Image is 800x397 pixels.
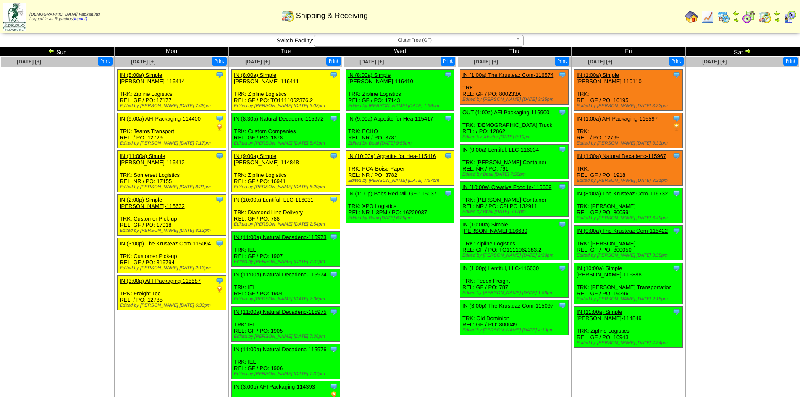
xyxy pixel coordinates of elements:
[359,59,384,65] a: [DATE] [+]
[0,47,115,56] td: Sun
[783,10,797,24] img: calendarcustomer.gif
[245,59,270,65] a: [DATE] [+]
[234,72,299,84] a: IN (8:00a) Simple [PERSON_NAME]-116411
[234,309,326,315] a: IN (11:00a) Natural Decadenc-115975
[774,17,781,24] img: arrowright.gif
[733,10,740,17] img: arrowleft.gif
[29,12,100,21] span: Logged in as Rquadros
[234,259,340,264] div: Edited by [PERSON_NAME] [DATE] 7:37pm
[348,178,454,183] div: Edited by [PERSON_NAME] [DATE] 7:57pm
[577,340,682,345] div: Edited by [PERSON_NAME] [DATE] 4:34pm
[672,71,681,79] img: Tooltip
[460,182,569,217] div: TRK: [PERSON_NAME] Container REL: NR / PO: CFI PO 132911
[462,172,568,177] div: Edited by Bpali [DATE] 7:58pm
[348,116,433,122] a: IN (9:00a) Appetite for Hea-115417
[234,334,340,339] div: Edited by [PERSON_NAME] [DATE] 7:36pm
[232,307,340,342] div: TRK: IEL REL: GF / PO: 1905
[444,114,452,123] img: Tooltip
[234,346,326,352] a: IN (11:00a) Natural Decadenc-115976
[462,221,527,234] a: IN (10:00a) Simple [PERSON_NAME]-116639
[555,57,569,66] button: Print
[558,108,567,116] img: Tooltip
[462,253,568,258] div: Edited by [PERSON_NAME] [DATE] 2:33pm
[212,57,227,66] button: Print
[330,270,338,279] img: Tooltip
[462,184,551,190] a: IN (10:00a) Creative Food In-116609
[118,276,226,310] div: TRK: Freight Tec REL: / PO: 12785
[462,147,539,153] a: IN (9:00a) Lentiful, LLC-116034
[462,265,539,271] a: IN (1:00p) Lentiful, LLC-116030
[234,197,313,203] a: IN (10:00a) Lentiful, LLC-116031
[120,197,185,209] a: IN (2:00p) Simple [PERSON_NAME]-115632
[234,153,299,166] a: IN (9:00a) Simple [PERSON_NAME]-114848
[572,47,686,56] td: Fri
[330,114,338,123] img: Tooltip
[330,345,338,353] img: Tooltip
[444,152,452,160] img: Tooltip
[462,109,549,116] a: OUT (1:00a) AFI Packaging-116900
[330,152,338,160] img: Tooltip
[444,189,452,197] img: Tooltip
[574,113,683,148] div: TRK: REL: / PO: 12795
[558,183,567,191] img: Tooltip
[462,134,568,139] div: Edited by Jdexter [DATE] 9:10pm
[234,141,340,146] div: Edited by [PERSON_NAME] [DATE] 5:43pm
[577,309,642,321] a: IN (11:00a) Simple [PERSON_NAME]-114849
[120,116,201,122] a: IN (9:00a) AFI Packaging-114400
[558,301,567,310] img: Tooltip
[330,195,338,204] img: Tooltip
[115,47,229,56] td: Mon
[460,300,569,335] div: TRK: Old Dominion REL: GF / PO: 800049
[669,57,684,66] button: Print
[120,184,226,189] div: Edited by [PERSON_NAME] [DATE] 8:21pm
[131,59,155,65] a: [DATE] [+]
[120,72,185,84] a: IN (8:00a) Simple [PERSON_NAME]-116414
[462,302,553,309] a: IN (3:00p) The Krusteaz Com-115097
[457,47,572,56] td: Thu
[229,47,343,56] td: Tue
[672,114,681,123] img: Tooltip
[462,97,568,102] div: Edited by [PERSON_NAME] [DATE] 3:25pm
[348,141,454,146] div: Edited by Bpali [DATE] 9:55pm
[574,226,683,260] div: TRK: [PERSON_NAME] REL: GF / PO: 800050
[574,70,683,111] div: TRK: REL: GF / PO: 16195
[577,116,658,122] a: IN (1:00a) AFI Packaging-115597
[120,240,211,247] a: IN (3:00p) The Krusteaz Com-115094
[577,72,642,84] a: IN (1:00a) Simple [PERSON_NAME]-110110
[558,71,567,79] img: Tooltip
[558,220,567,229] img: Tooltip
[234,371,340,376] div: Edited by [PERSON_NAME] [DATE] 7:37pm
[326,57,341,66] button: Print
[577,190,668,197] a: IN (8:00a) The Krusteaz Com-116732
[672,264,681,272] img: Tooltip
[758,10,771,24] img: calendarinout.gif
[232,195,340,229] div: TRK: Diamond Line Delivery REL: GF / PO: 788
[577,297,682,302] div: Edited by [PERSON_NAME] [DATE] 2:15pm
[234,103,340,108] div: Edited by [PERSON_NAME] [DATE] 3:02pm
[574,263,683,304] div: TRK: [PERSON_NAME] Transportation REL: GF / PO: 16296
[577,103,682,108] div: Edited by [PERSON_NAME] [DATE] 3:22pm
[460,70,569,105] div: TRK: REL: GF / PO: 800233A
[462,209,568,214] div: Edited by Bpali [DATE] 6:17pm
[685,10,698,24] img: home.gif
[672,308,681,316] img: Tooltip
[474,59,498,65] span: [DATE] [+]
[232,232,340,267] div: TRK: IEL REL: GF / PO: 1907
[558,264,567,272] img: Tooltip
[702,59,727,65] span: [DATE] [+]
[29,12,100,17] span: [DEMOGRAPHIC_DATA] Packaging
[346,151,454,186] div: TRK: PCA-Boise Paper REL: NR / PO: 3782
[672,226,681,235] img: Tooltip
[574,151,683,186] div: TRK: REL: GF / PO: 1918
[215,239,224,247] img: Tooltip
[120,266,226,271] div: Edited by [PERSON_NAME] [DATE] 2:13pm
[17,59,41,65] span: [DATE] [+]
[234,222,340,227] div: Edited by [PERSON_NAME] [DATE] 2:54pm
[733,17,740,24] img: arrowright.gif
[330,71,338,79] img: Tooltip
[346,188,454,223] div: TRK: XPO Logistics REL: NR 1-3PM / PO: 16229037
[118,151,226,192] div: TRK: Somerset Logistics REL: NR / PO: 17155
